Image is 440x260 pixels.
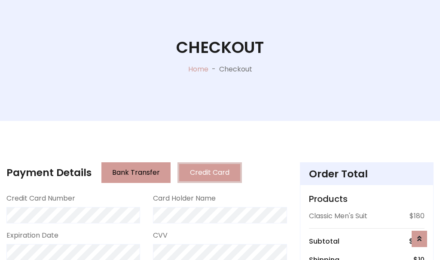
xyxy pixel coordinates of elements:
[219,64,252,74] p: Checkout
[101,162,171,183] button: Bank Transfer
[309,237,339,245] h6: Subtotal
[188,64,208,74] a: Home
[176,38,264,57] h1: Checkout
[153,193,216,204] label: Card Holder Name
[153,230,168,241] label: CVV
[309,194,425,204] h5: Products
[309,168,425,180] h4: Order Total
[6,230,58,241] label: Expiration Date
[6,193,75,204] label: Credit Card Number
[6,167,92,179] h4: Payment Details
[409,237,425,245] h6: $
[177,162,242,183] button: Credit Card
[208,64,219,74] p: -
[309,211,367,221] p: Classic Men's Suit
[409,211,425,221] p: $180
